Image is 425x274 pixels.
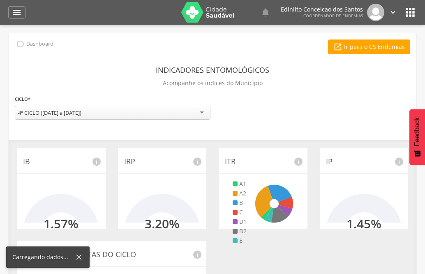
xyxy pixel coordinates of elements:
[192,157,202,167] i: info
[388,4,397,21] a: 
[233,180,247,188] li: A1
[281,7,363,12] p: Edinilto Conceicao dos Santos
[18,109,81,116] div: 4º CICLO ([DATE] a [DATE])
[293,157,303,167] i: info
[26,41,53,47] p: Dashboard
[404,6,417,19] i: 
[192,250,202,260] i: info
[233,218,247,226] li: D1
[225,156,301,167] p: ITR
[15,95,30,104] label: Ciclo
[413,117,421,146] span: Feedback
[303,13,363,19] span: Coordenador de Endemias
[145,217,180,230] h2: 3.20%
[233,199,247,207] li: B
[409,109,425,165] button: Feedback - Mostrar pesquisa
[12,253,74,261] div: Carregando dados...
[333,42,342,51] i: 
[163,77,263,89] p: Acompanhe os índices do Município
[326,156,402,167] p: IP
[233,237,247,245] li: E
[261,4,270,21] a: 
[92,157,102,167] i: info
[233,189,247,197] li: A2
[124,156,201,167] p: IRP
[394,157,404,167] i: info
[233,208,247,216] li: C
[346,217,381,230] h2: 1.45%
[8,6,25,19] a: 
[23,249,200,260] p: Histórico de Visitas do Ciclo
[23,156,99,167] p: IB
[261,7,270,17] i: 
[388,8,397,17] i: 
[328,39,410,54] a: Ir para o CS Endemias
[12,7,22,17] i: 
[44,217,79,230] h2: 1.57%
[233,227,247,235] li: D2
[16,39,25,49] i: 
[156,63,269,77] header: Indicadores Entomológicos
